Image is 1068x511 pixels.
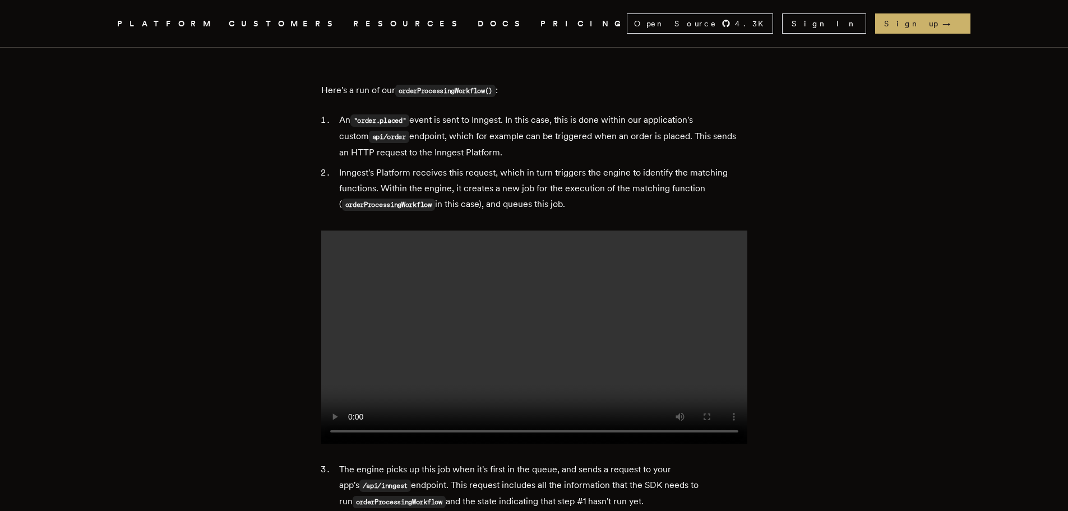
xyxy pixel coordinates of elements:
[540,17,627,31] a: PRICING
[336,112,747,160] li: An event is sent to Inngest. In this case, this is done within our application's custom endpoint,...
[321,82,747,99] p: Here's a run of our :
[782,13,866,34] a: Sign In
[336,462,747,510] li: The engine picks up this job when it's first in the queue, and sends a request to your app's endp...
[634,18,717,29] span: Open Source
[359,480,411,492] code: /api/inngest
[342,199,435,211] code: orderProcessingWorkflow
[875,13,970,34] a: Sign up
[229,17,340,31] a: CUSTOMERS
[353,496,446,508] code: orderProcessingWorkflow
[735,18,770,29] span: 4.3 K
[395,85,496,97] code: orderProcessingWorkflow()
[350,114,410,127] code: "order.placed"
[117,17,215,31] button: PLATFORM
[942,18,961,29] span: →
[336,165,747,213] li: Inngest's Platform receives this request, which in turn triggers the engine to identify the match...
[478,17,527,31] a: DOCS
[353,17,464,31] button: RESOURCES
[369,131,409,143] code: api/order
